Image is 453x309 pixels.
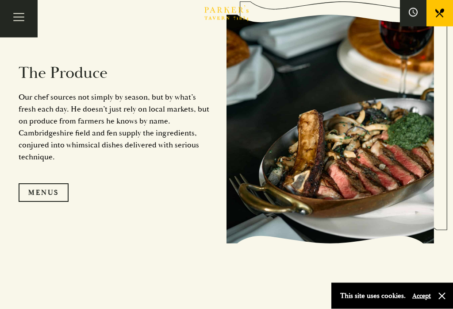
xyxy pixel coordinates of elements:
[19,92,213,163] p: Our chef sources not simply by season, but by what’s fresh each day. He doesn’t just rely on loca...
[19,184,69,202] a: Menus
[412,292,431,300] button: Accept
[340,290,406,302] p: This site uses cookies.
[438,292,446,301] button: Close and accept
[19,64,213,84] h2: The Produce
